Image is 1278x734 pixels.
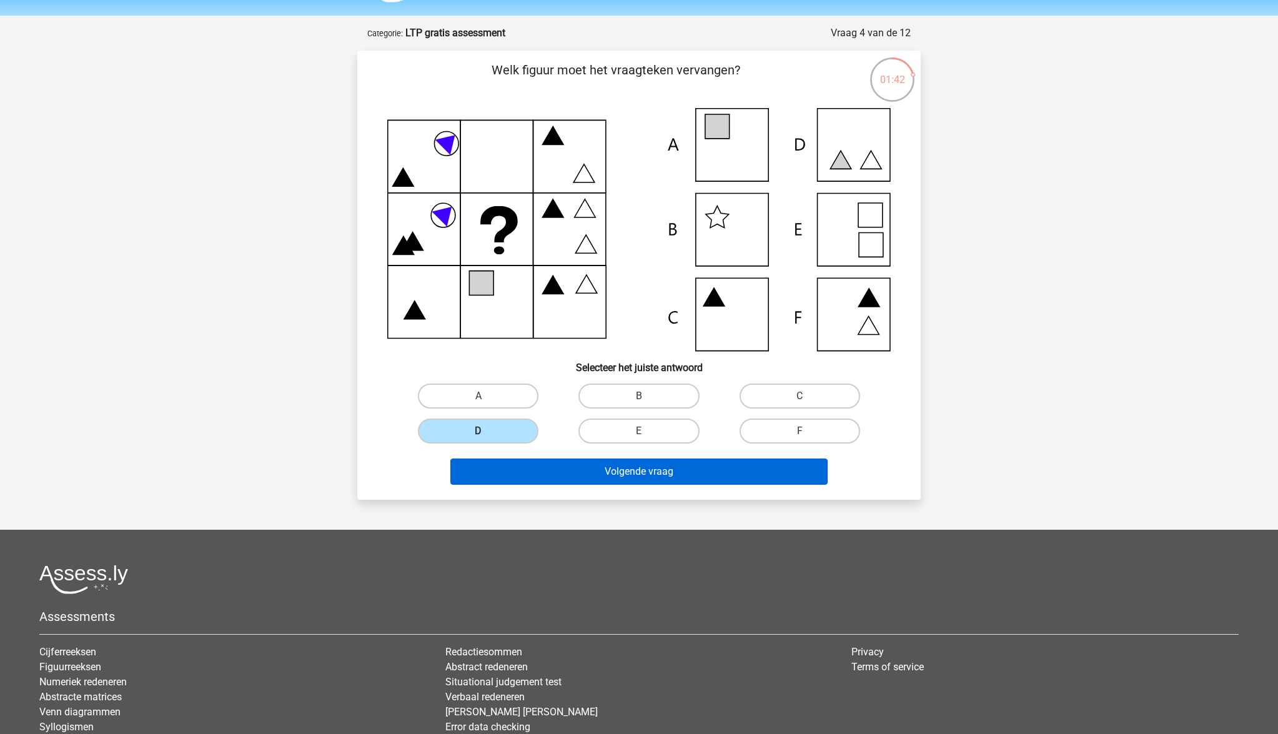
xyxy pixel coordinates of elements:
a: Cijferreeksen [39,646,96,658]
strong: LTP gratis assessment [405,27,505,39]
a: Privacy [851,646,884,658]
a: Figuurreeksen [39,661,101,673]
h5: Assessments [39,609,1239,624]
a: [PERSON_NAME] [PERSON_NAME] [445,706,598,718]
label: B [578,384,699,409]
a: Terms of service [851,661,924,673]
a: Abstracte matrices [39,691,122,703]
label: E [578,419,699,444]
a: Venn diagrammen [39,706,121,718]
div: 01:42 [869,56,916,87]
label: A [418,384,538,409]
a: Error data checking [445,721,530,733]
a: Abstract redeneren [445,661,528,673]
label: F [740,419,860,444]
a: Syllogismen [39,721,94,733]
small: Categorie: [367,29,403,38]
a: Verbaal redeneren [445,691,525,703]
a: Numeriek redeneren [39,676,127,688]
label: D [418,419,538,444]
div: Vraag 4 van de 12 [831,26,911,41]
button: Volgende vraag [450,459,828,485]
a: Situational judgement test [445,676,562,688]
a: Redactiesommen [445,646,522,658]
p: Welk figuur moet het vraagteken vervangen? [377,61,854,98]
h6: Selecteer het juiste antwoord [377,352,901,374]
img: Assessly logo [39,565,128,594]
label: C [740,384,860,409]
